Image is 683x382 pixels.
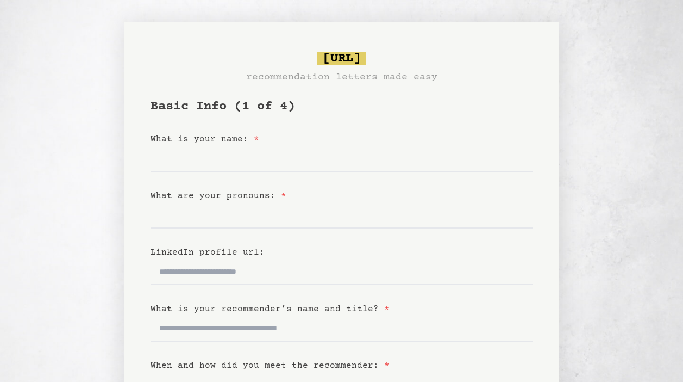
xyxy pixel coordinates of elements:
[151,134,259,144] label: What is your name:
[151,248,265,257] label: LinkedIn profile url:
[246,70,437,85] h3: recommendation letters made easy
[151,98,533,115] h1: Basic Info (1 of 4)
[151,191,286,201] label: What are your pronouns:
[151,304,390,314] label: What is your recommender’s name and title?
[317,52,366,65] span: [URL]
[151,361,390,371] label: When and how did you meet the recommender:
